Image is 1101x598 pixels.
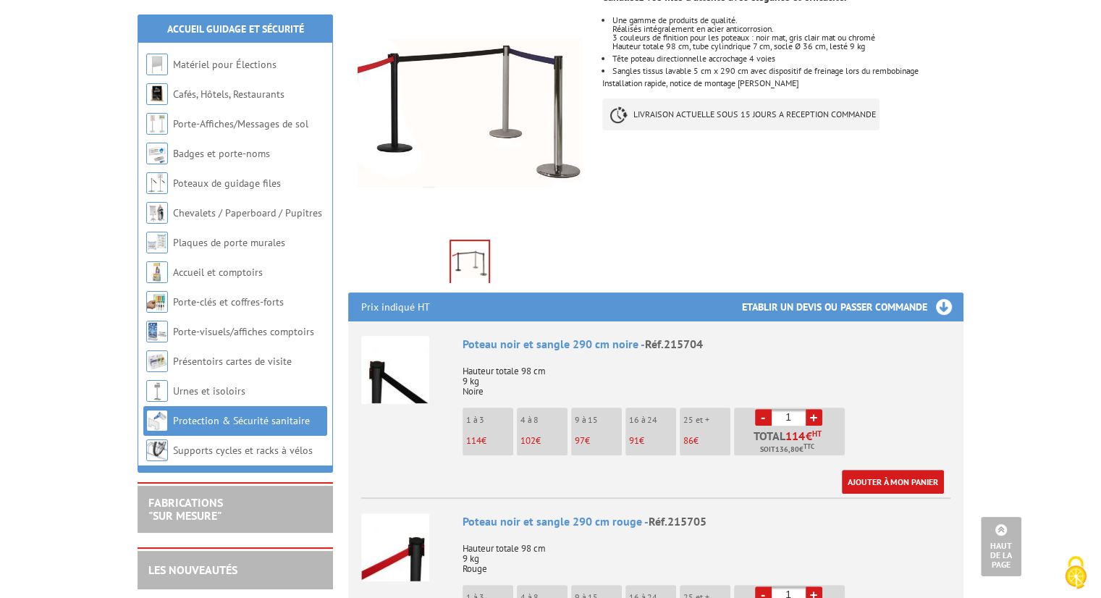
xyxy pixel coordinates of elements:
img: Badges et porte-noms [146,143,168,164]
span: 114 [466,434,481,447]
img: Poteau noir et sangle 290 cm rouge [361,513,429,581]
img: Porte-clés et coffres-forts [146,291,168,313]
span: 91 [629,434,639,447]
img: Matériel pour Élections [146,54,168,75]
button: Cookies (fenêtre modale) [1050,549,1101,598]
span: Réf.215705 [649,514,706,528]
a: Porte-visuels/affiches comptoirs [173,325,314,338]
p: LIVRAISON ACTUELLE SOUS 15 JOURS A RECEPTION COMMANDE [602,98,879,130]
img: Poteaux de guidage files [146,172,168,194]
a: Poteaux de guidage files [173,177,281,190]
img: Porte-Affiches/Messages de sol [146,113,168,135]
p: € [575,436,622,446]
p: 25 et + [683,415,730,425]
p: Une gamme de produits de qualité. Réalisés intégralement en acier anticorrosion. 3 couleurs de fi... [612,16,963,51]
sup: TTC [803,442,814,450]
img: Poteau noir et sangle 290 cm noire [361,336,429,404]
p: 16 à 24 [629,415,676,425]
p: Hauteur totale 98 cm 9 kg Rouge [463,534,950,574]
p: € [629,436,676,446]
p: Hauteur totale 98 cm 9 kg Noire [463,356,950,397]
a: Badges et porte-noms [173,147,270,160]
a: Accueil Guidage et Sécurité [167,22,304,35]
img: Accueil et comptoirs [146,261,168,283]
p: € [683,436,730,446]
span: Soit € [760,444,814,455]
p: 1 à 3 [466,415,513,425]
img: Cafés, Hôtels, Restaurants [146,83,168,105]
p: Total [738,430,845,455]
a: Matériel pour Élections [173,58,277,71]
p: Prix indiqué HT [361,292,430,321]
a: + [806,409,822,426]
span: 97 [575,434,585,447]
a: - [755,409,772,426]
a: Accueil et comptoirs [173,266,263,279]
p: € [466,436,513,446]
img: Urnes et isoloirs [146,380,168,402]
img: guidage_215704.jpg [451,241,489,286]
span: 86 [683,434,693,447]
a: Supports cycles et racks à vélos [173,444,313,457]
a: Présentoirs cartes de visite [173,355,292,368]
div: Poteau noir et sangle 290 cm rouge - [463,513,950,530]
a: Urnes et isoloirs [173,384,245,397]
h3: Etablir un devis ou passer commande [742,292,963,321]
a: Cafés, Hôtels, Restaurants [173,88,284,101]
span: 102 [520,434,536,447]
img: Présentoirs cartes de visite [146,350,168,372]
a: Porte-clés et coffres-forts [173,295,284,308]
p: 4 à 8 [520,415,568,425]
a: Plaques de porte murales [173,236,285,249]
span: € [806,430,812,442]
a: Haut de la page [981,517,1021,576]
img: Cookies (fenêtre modale) [1058,555,1094,591]
span: 114 [785,430,806,442]
a: FABRICATIONS"Sur Mesure" [148,495,223,523]
a: Chevalets / Paperboard / Pupitres [173,206,322,219]
sup: HT [812,429,822,439]
img: Porte-visuels/affiches comptoirs [146,321,168,342]
li: Sangles tissus lavable 5 cm x 290 cm avec dispositif de freinage lors du rembobinage [612,67,963,75]
a: Porte-Affiches/Messages de sol [173,117,308,130]
a: Ajouter à mon panier [842,470,944,494]
span: Réf.215704 [645,337,703,351]
img: Plaques de porte murales [146,232,168,253]
img: Supports cycles et racks à vélos [146,439,168,461]
span: 136,80 [775,444,799,455]
li: Tête poteau directionnelle accrochage 4 voies [612,54,963,63]
img: Protection & Sécurité sanitaire [146,410,168,431]
a: LES NOUVEAUTÉS [148,563,237,577]
p: 9 à 15 [575,415,622,425]
img: Chevalets / Paperboard / Pupitres [146,202,168,224]
div: Poteau noir et sangle 290 cm noire - [463,336,950,353]
p: € [520,436,568,446]
a: Protection & Sécurité sanitaire [173,414,310,427]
